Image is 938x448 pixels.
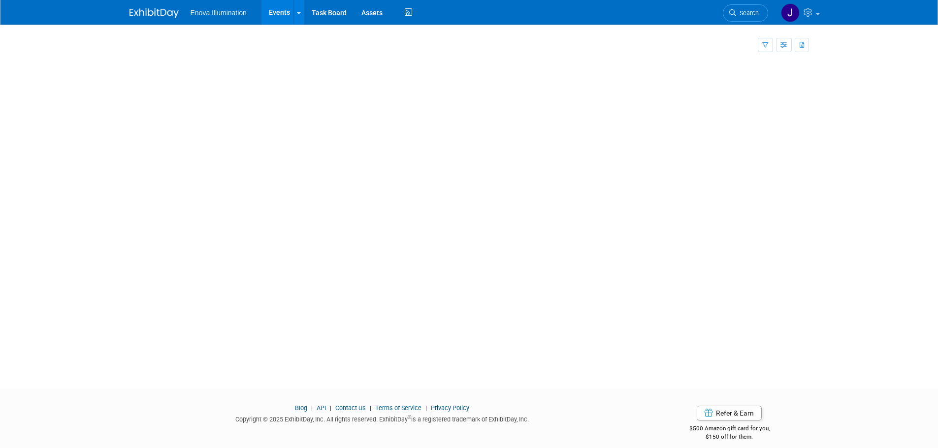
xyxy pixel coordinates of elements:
a: Search [723,4,768,22]
a: Blog [295,404,307,412]
a: Terms of Service [375,404,421,412]
a: Privacy Policy [431,404,469,412]
span: | [309,404,315,412]
sup: ® [408,415,411,420]
img: Joe Werner [781,3,800,22]
div: $150 off for them. [650,433,809,441]
span: | [367,404,374,412]
img: ExhibitDay [129,8,179,18]
span: | [423,404,429,412]
span: | [327,404,334,412]
a: API [317,404,326,412]
div: $500 Amazon gift card for you, [650,418,809,441]
span: Search [736,9,759,17]
a: Contact Us [335,404,366,412]
span: Enova Illumination [191,9,247,17]
div: Copyright © 2025 ExhibitDay, Inc. All rights reserved. ExhibitDay is a registered trademark of Ex... [129,413,636,424]
a: Refer & Earn [697,406,762,420]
